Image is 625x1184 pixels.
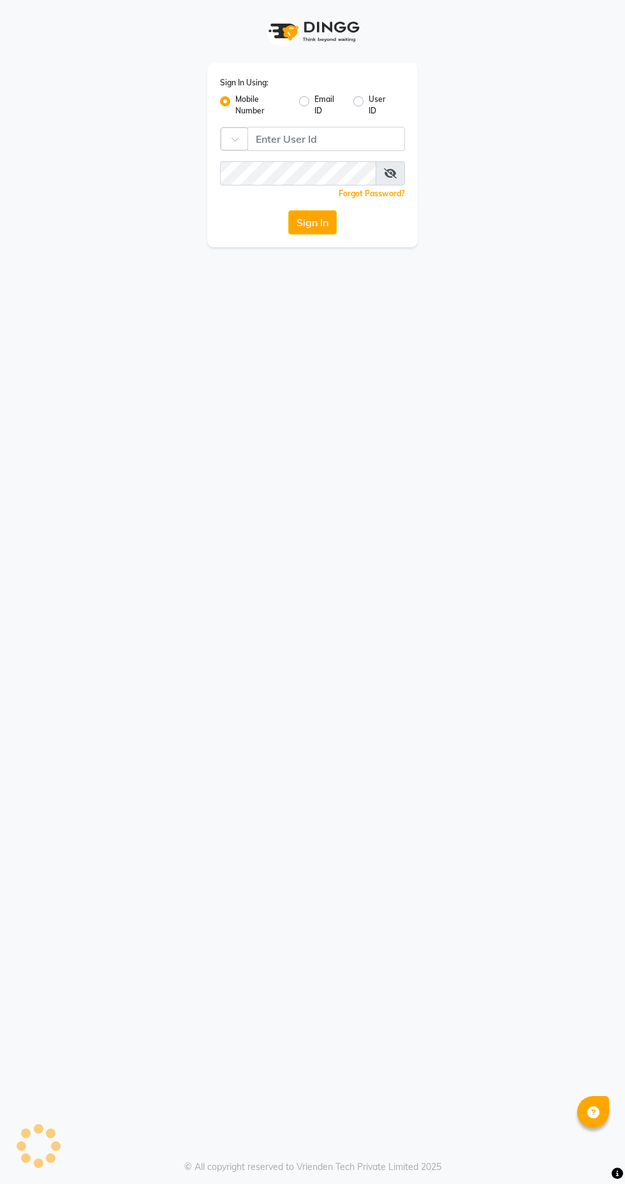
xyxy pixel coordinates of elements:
input: Username [247,127,405,151]
button: Sign In [288,210,337,235]
label: User ID [369,94,395,117]
img: logo1.svg [261,13,364,50]
iframe: chat widget [571,1133,612,1171]
label: Email ID [314,94,343,117]
a: Forgot Password? [339,189,405,198]
label: Sign In Using: [220,77,268,89]
input: Username [220,161,376,185]
label: Mobile Number [235,94,289,117]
